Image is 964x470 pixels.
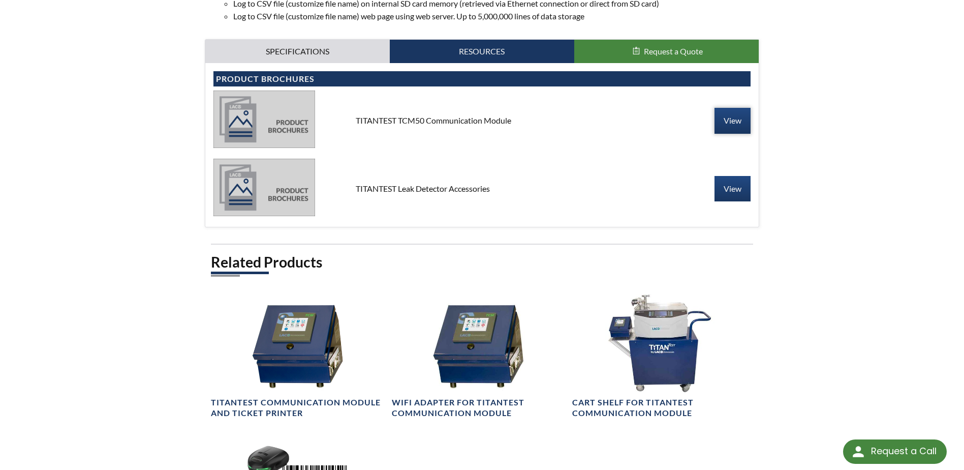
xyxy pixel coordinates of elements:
h4: WiFi Adapter for TITANTEST Communication Module [392,397,566,419]
div: Request a Call [843,439,947,464]
div: TITANTEST Leak Detector Accessories [348,183,616,194]
button: Request a Quote [574,40,759,63]
span: Request a Quote [644,46,703,56]
a: TitanTest Shown on Cart with Communication Shelf imageCart Shelf for TITANTEST Communication Module [572,294,747,419]
img: product_brochures-81b49242bb8394b31c113ade466a77c846893fb1009a796a1a03a1a1c57cbc37.jpg [213,91,315,148]
a: TCM50 Communication Module image, front viewTITANTEST Communication Module and Ticket Printer [211,294,385,419]
a: View [714,176,751,201]
img: round button [850,444,866,460]
a: TCM50 Communications Module, angle view imageWiFi Adapter for TITANTEST Communication Module [392,294,566,419]
h4: Cart Shelf for TITANTEST Communication Module [572,397,747,419]
a: Specifications [205,40,390,63]
h4: Product Brochures [216,74,748,84]
div: Request a Call [871,439,937,463]
h4: TITANTEST Communication Module and Ticket Printer [211,397,385,419]
li: Log to CSV file (customize file name) web page using web server. Up to 5,000,000 lines of data st... [233,10,759,23]
h2: Related Products [211,253,753,272]
div: TITANTEST TCM50 Communication Module [348,115,616,126]
a: View [714,108,751,133]
img: product_brochures-81b49242bb8394b31c113ade466a77c846893fb1009a796a1a03a1a1c57cbc37.jpg [213,159,315,216]
a: Resources [390,40,574,63]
